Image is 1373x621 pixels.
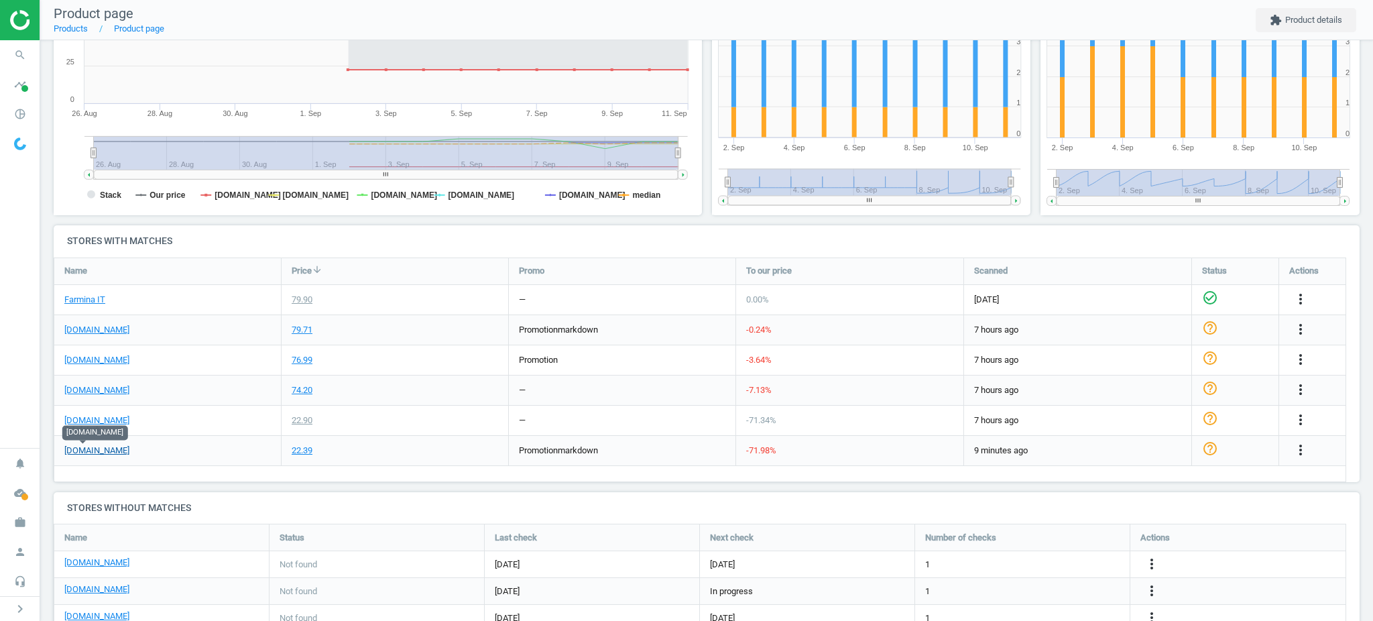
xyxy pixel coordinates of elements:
tspan: 5. Sep [451,109,473,117]
tspan: Stack [100,190,121,200]
span: [DATE] [495,559,689,571]
span: [DATE] [495,585,689,598]
text: 0 [1346,129,1350,137]
i: timeline [7,72,33,97]
span: Next check [710,532,754,544]
h4: Stores without matches [54,492,1360,524]
span: [DATE] [974,294,1181,306]
button: more_vert [1293,412,1309,429]
div: — [519,414,526,427]
tspan: [DOMAIN_NAME] [559,190,625,200]
i: help_outline [1202,410,1218,427]
a: Farmina IT [64,294,105,306]
tspan: 11. Sep [662,109,687,117]
tspan: 26. Aug [72,109,97,117]
button: more_vert [1293,321,1309,339]
i: extension [1270,14,1282,26]
i: help_outline [1202,441,1218,457]
button: more_vert [1293,351,1309,369]
span: In progress [710,585,753,598]
text: 1 [1016,99,1020,107]
a: [DOMAIN_NAME] [64,324,129,336]
span: Name [64,532,87,544]
a: [DOMAIN_NAME] [64,384,129,396]
tspan: [DOMAIN_NAME] [215,190,281,200]
i: more_vert [1144,583,1160,599]
text: 2 [1346,68,1350,76]
span: Not found [280,559,317,571]
span: Product page [54,5,133,21]
span: -71.34 % [746,415,776,425]
div: — [519,384,526,396]
a: [DOMAIN_NAME] [64,445,129,457]
i: cloud_done [7,480,33,506]
tspan: 9. Sep [602,109,623,117]
a: [DOMAIN_NAME] [64,414,129,427]
tspan: 2. Sep [723,144,744,152]
i: work [7,510,33,535]
i: headset_mic [7,569,33,594]
tspan: median [633,190,661,200]
i: check_circle_outline [1202,290,1218,306]
span: promotion [519,325,558,335]
button: more_vert [1293,291,1309,308]
text: 3 [1346,38,1350,46]
span: Status [1202,265,1227,277]
text: 0 [70,95,74,103]
text: 0 [1016,129,1020,137]
span: 1 [925,585,930,598]
i: arrow_downward [312,264,322,275]
button: more_vert [1144,583,1160,600]
tspan: 8. Sep [904,144,926,152]
a: Product page [114,23,164,34]
img: wGWNvw8QSZomAAAAABJRU5ErkJggg== [14,137,26,150]
span: promotion [519,355,558,365]
tspan: 1. Sep [300,109,322,117]
i: more_vert [1293,291,1309,307]
i: notifications [7,451,33,476]
div: 22.39 [292,445,312,457]
img: ajHJNr6hYgQAAAAASUVORK5CYII= [10,10,105,30]
button: more_vert [1293,382,1309,399]
span: markdown [558,325,598,335]
span: Not found [280,585,317,598]
a: [DOMAIN_NAME] [64,557,129,569]
tspan: 6. Sep [1173,144,1194,152]
button: extensionProduct details [1256,8,1356,32]
div: [DOMAIN_NAME] [62,425,128,440]
tspan: [DOMAIN_NAME] [371,190,438,200]
i: help_outline [1202,350,1218,366]
button: more_vert [1293,442,1309,459]
span: 0.00 % [746,294,769,304]
span: -3.64 % [746,355,772,365]
tspan: 10. Sep [963,144,988,152]
i: help_outline [1202,320,1218,336]
tspan: [DOMAIN_NAME] [283,190,349,200]
i: person [7,539,33,565]
tspan: 30. Aug [223,109,247,117]
tspan: 8. Sep [1234,144,1255,152]
tspan: 4. Sep [1112,144,1134,152]
i: search [7,42,33,68]
span: 7 hours ago [974,414,1181,427]
span: 1 [925,559,930,571]
span: Name [64,265,87,277]
span: Promo [519,265,544,277]
tspan: 6. Sep [844,144,865,152]
tspan: [DOMAIN_NAME] [449,190,515,200]
tspan: 2. Sep [1052,144,1073,152]
i: pie_chart_outlined [7,101,33,127]
span: -7.13 % [746,385,772,395]
a: Products [54,23,88,34]
i: more_vert [1293,382,1309,398]
i: help_outline [1202,380,1218,396]
span: Number of checks [925,532,996,544]
i: more_vert [1293,442,1309,458]
tspan: 4. Sep [783,144,804,152]
a: [DOMAIN_NAME] [64,354,129,366]
i: more_vert [1293,351,1309,368]
text: 3 [1016,38,1020,46]
i: more_vert [1293,412,1309,428]
button: more_vert [1144,556,1160,573]
span: Actions [1140,532,1170,544]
